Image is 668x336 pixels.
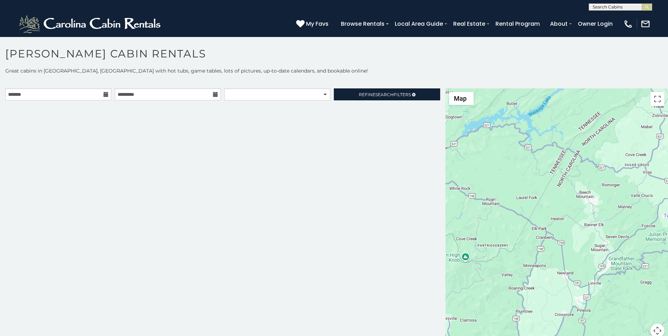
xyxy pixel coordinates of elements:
a: Owner Login [574,18,616,30]
img: White-1-2.png [18,13,164,35]
a: Real Estate [450,18,489,30]
span: Refine Filters [359,92,411,97]
a: My Favs [296,19,330,29]
button: Toggle fullscreen view [650,92,664,106]
span: Search [375,92,394,97]
button: Change map style [449,92,474,105]
a: About [547,18,571,30]
a: Local Area Guide [391,18,447,30]
a: Rental Program [492,18,543,30]
a: RefineSearchFilters [334,88,440,100]
span: Map [454,95,467,102]
span: My Favs [306,19,329,28]
img: mail-regular-white.png [641,19,650,29]
a: Browse Rentals [337,18,388,30]
img: phone-regular-white.png [623,19,633,29]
